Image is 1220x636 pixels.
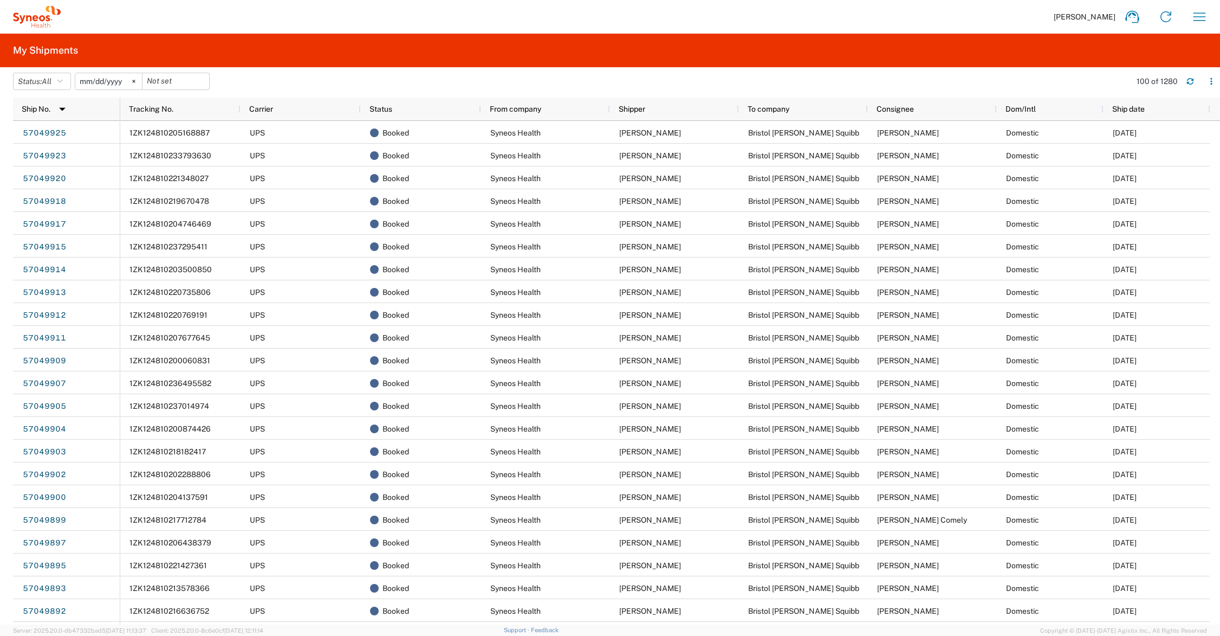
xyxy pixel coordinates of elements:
span: Domestic [1006,174,1039,183]
span: 1ZK124810216636752 [129,607,209,615]
span: All [42,77,51,86]
span: UPS [250,493,265,502]
span: 1ZK124810233793630 [129,151,211,160]
span: Booked [382,349,409,372]
span: Domestic [1006,197,1039,205]
input: Not set [75,73,142,89]
span: Syneos Health [490,470,541,479]
span: Bristol Myers Squibb [748,197,859,205]
span: Syneos Health [490,607,541,615]
span: Domestic [1006,129,1039,137]
span: Shipper [619,105,645,113]
a: 57049899 [22,512,67,529]
span: John Polandick [619,447,681,456]
span: Booked [382,486,409,509]
span: UPS [250,402,265,410]
span: [DATE] 12:11:14 [224,627,263,634]
span: Booked [382,213,409,235]
span: Domestic [1006,265,1039,274]
span: Bristol Myers Squibb [748,288,859,297]
span: Bristol Myers Squibb [748,516,859,524]
span: Bristol Myers Squibb [748,493,859,502]
span: Status [369,105,392,113]
a: 57049920 [22,170,67,188]
span: DJ Horton [877,470,939,479]
span: Kimberly Martin [877,220,939,228]
span: John Polandick [619,538,681,547]
span: Dom/Intl [1005,105,1036,113]
span: 10/07/2025 [1113,516,1137,524]
span: Booked [382,372,409,395]
span: UPS [250,356,265,365]
span: Kirsten Goodwin [877,174,939,183]
span: 10/07/2025 [1113,584,1137,593]
span: Consignee [877,105,914,113]
span: John Polandick [619,356,681,365]
span: Syneos Health [490,174,541,183]
span: To company [748,105,789,113]
span: John Polandick [619,197,681,205]
span: 10/07/2025 [1113,311,1137,319]
span: UPS [250,288,265,297]
span: From company [490,105,541,113]
span: Bristol Myers Squibb [748,447,859,456]
span: Syneos Health [490,265,541,274]
span: 10/07/2025 [1113,402,1137,410]
span: Syneos Health [490,311,541,319]
span: Syneos Health [490,288,541,297]
span: 10/07/2025 [1113,288,1137,297]
span: Booked [382,235,409,258]
span: John Polandick [619,402,681,410]
span: 1ZK124810206438379 [129,538,211,547]
a: 57049925 [22,125,67,142]
span: Domestic [1006,516,1039,524]
span: Bristol Myers Squibb [748,220,859,228]
span: Bristol Myers Squibb [748,607,859,615]
a: 57049923 [22,147,67,165]
span: Kim Barnish [877,129,939,137]
span: Copyright © [DATE]-[DATE] Agistix Inc., All Rights Reserved [1040,626,1207,635]
span: Scott Green [877,379,939,388]
span: UPS [250,470,265,479]
a: 57049914 [22,261,67,279]
span: [PERSON_NAME] [1054,12,1115,22]
span: Lisa Fermil [877,242,939,251]
span: Syneos Health [490,516,541,524]
span: 10/07/2025 [1113,242,1137,251]
span: Rebecca Ploeger [877,561,939,570]
span: UPS [250,561,265,570]
span: 1ZK124810219670478 [129,197,209,205]
span: Syneos Health [490,129,541,137]
span: 10/07/2025 [1113,470,1137,479]
span: Booked [382,190,409,213]
span: 10/07/2025 [1113,379,1137,388]
span: 10/07/2025 [1113,151,1137,160]
span: Matthew Catalano [877,493,939,502]
span: Booked [382,440,409,463]
span: 1ZK124810202288806 [129,470,211,479]
span: Jill Comely [877,516,967,524]
span: Wendy Jakeway [877,607,939,615]
span: Syneos Health [490,402,541,410]
span: Syneos Health [490,356,541,365]
a: Support [504,627,531,633]
a: 57049918 [22,193,67,210]
span: Booked [382,417,409,440]
span: 10/07/2025 [1113,493,1137,502]
span: Booked [382,281,409,304]
span: John Polandick [619,379,681,388]
span: Domestic [1006,151,1039,160]
span: 1ZK124810204746469 [129,220,211,228]
span: UPS [250,129,265,137]
span: 1ZK124810207677645 [129,333,210,342]
span: John Polandick [619,129,681,137]
span: Bristol Myers Squibb [748,356,859,365]
h2: My Shipments [13,44,78,57]
span: 1ZK124810221427361 [129,561,207,570]
img: arrow-dropdown.svg [54,100,71,118]
span: Bristol Myers Squibb [748,333,859,342]
span: UPS [250,220,265,228]
span: Victoria Milevski [877,197,939,205]
span: Syneos Health [490,447,541,456]
a: 57049917 [22,216,67,233]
